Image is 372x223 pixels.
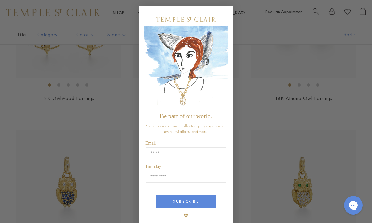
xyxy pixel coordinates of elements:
img: c4a9eb12-d91a-4d4a-8ee0-386386f4f338.jpeg [144,26,228,110]
span: Birthday [146,164,161,169]
button: SUBSCRIBE [156,195,216,208]
img: TSC [180,209,192,222]
input: Email [146,147,226,159]
button: Close dialog [225,12,232,20]
iframe: Gorgias live chat messenger [341,194,366,217]
img: Temple St. Clair [156,17,216,22]
span: Be part of our world. [160,113,212,120]
span: Email [145,141,156,145]
span: Sign up for exclusive collection previews, private event invitations, and more. [146,123,226,134]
